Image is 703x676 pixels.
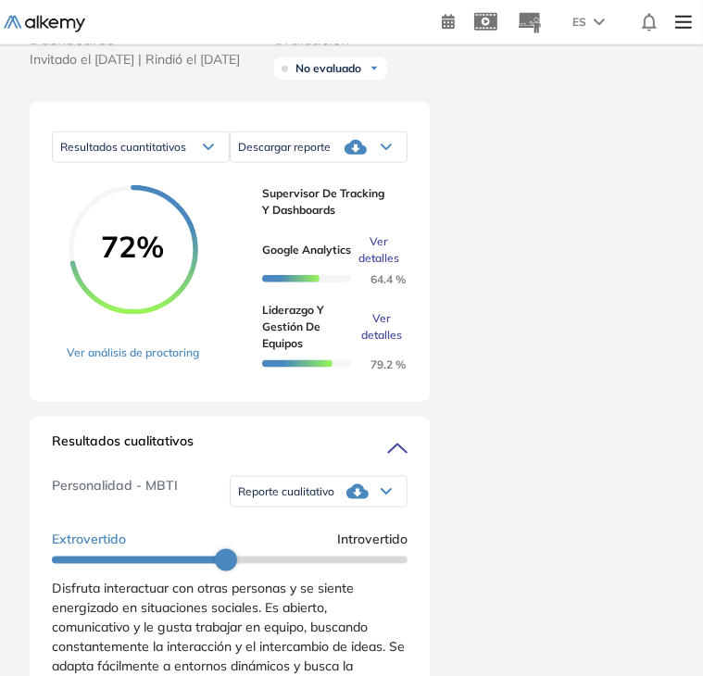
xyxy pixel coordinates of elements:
[67,344,199,361] a: Ver análisis de proctoring
[594,19,605,26] img: arrow
[262,185,393,219] span: Supervisor de Tracking y Dashboards
[52,476,178,507] span: Personalidad - MBTI
[238,140,331,155] span: Descargar reporte
[60,140,186,154] span: Resultados cuantitativos
[262,242,351,258] span: Google Analytics
[369,63,380,74] img: Ícono de flecha
[4,16,85,32] img: Logo
[52,432,194,461] span: Resultados cualitativos
[572,14,586,31] span: ES
[668,4,699,41] img: Menu
[52,530,126,549] span: Extrovertido
[238,484,334,499] span: Reporte cualitativo
[348,272,406,286] span: 64.4 %
[337,530,408,549] span: Introvertido
[30,50,274,69] span: Invitado el [DATE] | Rindió el [DATE]
[351,233,390,267] button: Ver detalles
[262,302,354,352] span: Liderazgo y Gestión de Equipos
[69,232,198,261] span: 72%
[358,233,399,267] span: Ver detalles
[295,61,361,76] span: No evaluado
[348,357,406,371] span: 79.2 %
[354,310,393,344] button: Ver detalles
[361,310,402,344] span: Ver detalles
